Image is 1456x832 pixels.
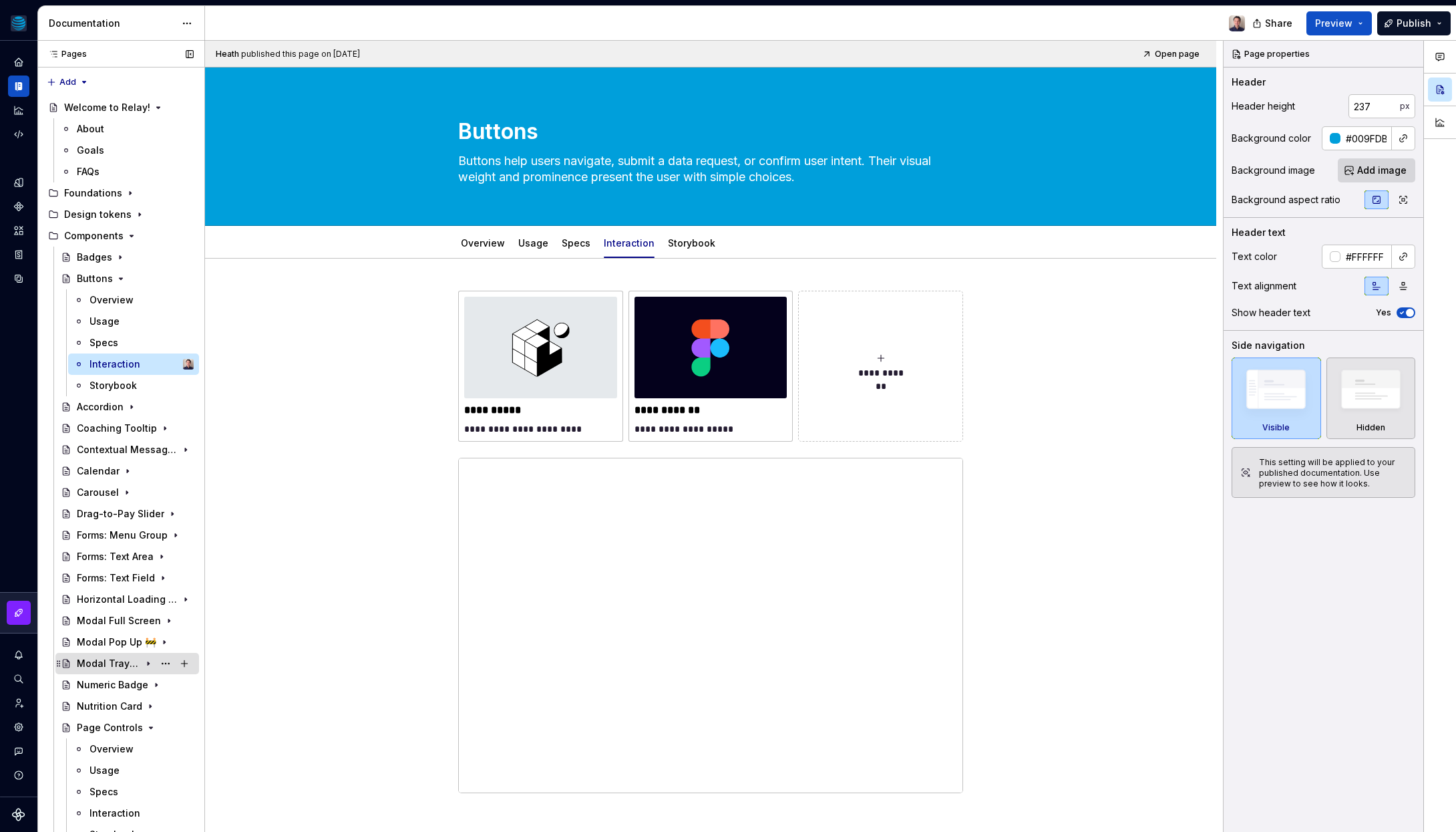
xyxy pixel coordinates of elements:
a: Welcome to Relay! [43,97,199,118]
div: Welcome to Relay! [64,101,150,114]
a: Interaction [68,803,199,824]
a: InteractionBobby Tan [68,354,199,375]
label: Yes [1376,307,1391,318]
span: Add [59,77,76,88]
a: Specs [68,781,199,803]
input: Auto [1340,126,1392,150]
div: Drag-to-Pay Slider [77,507,164,521]
span: Preview [1315,17,1352,30]
div: Text alignment [1232,279,1296,293]
div: Storybook [663,229,721,257]
div: Interaction [89,358,140,371]
div: Forms: Text Field [77,571,155,585]
a: Drag-to-Pay Slider [55,503,199,525]
a: Usage [68,311,199,332]
div: Header height [1232,100,1295,113]
div: Documentation [49,17,175,30]
div: published this page on [DATE] [241,49,360,59]
div: Design tokens [64,208,132,221]
a: Overview [68,738,199,760]
a: Analytics [8,100,29,121]
div: Notifications [8,644,29,666]
div: Components [43,225,199,247]
div: Forms: Menu Group [77,529,168,542]
a: Storybook stories [8,244,29,265]
button: Publish [1377,11,1451,35]
div: Interaction [598,229,660,257]
img: Bobby Tan [1229,15,1245,31]
span: Add image [1357,164,1407,177]
div: Overview [89,293,134,307]
a: Settings [8,716,29,738]
a: Usage [518,237,548,249]
div: Overview [456,229,510,257]
span: Share [1265,17,1292,30]
div: Badges [77,251,112,264]
div: Design tokens [43,204,199,225]
div: Visible [1262,422,1290,433]
div: Text color [1232,250,1277,263]
a: Interaction [604,237,655,249]
div: Specs [89,785,118,799]
div: Invite team [8,692,29,714]
span: Publish [1397,17,1431,30]
div: Usage [89,764,120,777]
div: Pages [43,49,87,59]
a: Home [8,51,29,73]
a: Forms: Menu Group [55,525,199,546]
a: Numeric Badge [55,674,199,696]
a: Forms: Text Area [55,546,199,567]
a: Modal Full Screen [55,610,199,632]
span: Heath [216,49,239,59]
div: Forms: Text Area [77,550,154,563]
div: Visible [1232,358,1321,439]
img: 101cec20-c53a-4eac-9600-e42ed5031342.jpg [464,297,617,398]
button: Preview [1306,11,1372,35]
div: Foundations [64,186,122,200]
a: Design tokens [8,172,29,193]
a: Assets [8,220,29,241]
div: Interaction [89,807,140,820]
a: Goals [55,140,199,161]
a: Carousel [55,482,199,503]
div: Specs [89,336,118,350]
p: px [1400,101,1410,112]
button: Search ⌘K [8,668,29,690]
input: Auto [1348,94,1400,118]
button: Add image [1338,158,1415,182]
a: Data sources [8,268,29,289]
a: Storybook [68,375,199,396]
a: Storybook [668,237,715,249]
a: About [55,118,199,140]
div: Nutrition Card [77,700,142,713]
div: Coaching Tooltip [77,422,157,435]
div: Header text [1232,226,1286,239]
a: Buttons [55,268,199,289]
a: Specs [562,237,590,249]
span: Open page [1155,49,1200,59]
div: Numeric Badge [77,678,148,692]
div: Hidden [1326,358,1416,439]
img: 25159035-79e5-4ffd-8a60-56b794307018.png [11,15,27,31]
svg: Supernova Logo [12,808,25,821]
a: FAQs [55,161,199,182]
a: Usage [68,760,199,781]
div: Specs [556,229,596,257]
a: Documentation [8,76,29,97]
a: Modal Tray 🚧 [55,653,199,674]
div: Usage [89,315,120,328]
div: Modal Full Screen [77,614,161,628]
textarea: Buttons help users navigate, submit a data request, or confirm user intent. Their visual weight a... [456,150,960,188]
a: Calendar [55,460,199,482]
a: Components [8,196,29,217]
div: Page Controls [77,721,143,734]
button: Contact support [8,740,29,762]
